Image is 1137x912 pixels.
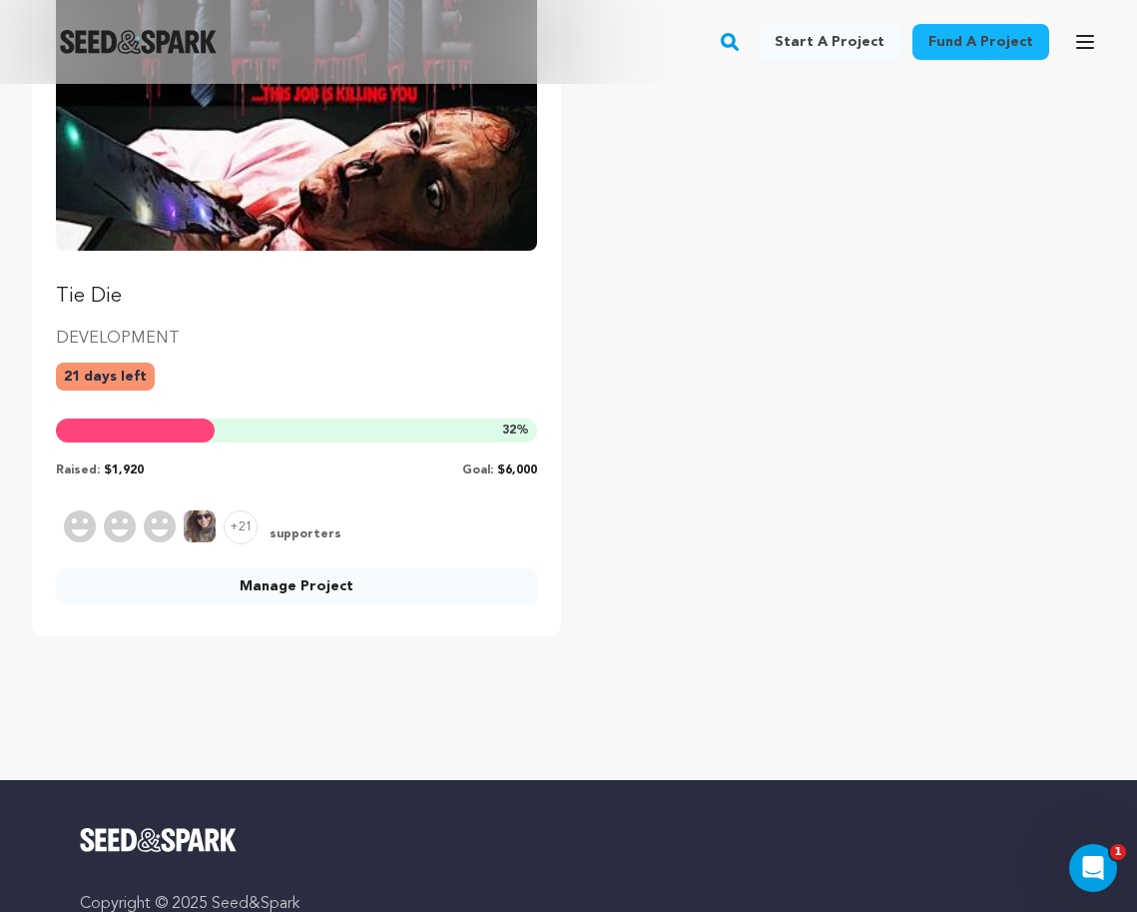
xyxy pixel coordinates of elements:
[184,510,216,542] img: Supporter Image
[64,510,96,542] img: Supporter Image
[56,363,155,391] p: 21 days left
[1110,844,1126,860] span: 1
[80,828,237,852] img: Seed&Spark Logo
[56,283,537,311] p: Tie Die
[104,464,144,476] span: $1,920
[56,327,537,351] p: DEVELOPMENT
[144,510,176,542] img: Supporter Image
[502,425,516,437] span: 32
[224,510,258,544] span: +21
[502,423,529,439] span: %
[266,526,341,544] span: supporters
[1069,844,1117,892] iframe: Intercom live chat
[56,568,537,604] a: Manage Project
[60,30,217,54] img: Seed&Spark Logo Dark Mode
[56,464,100,476] span: Raised:
[462,464,493,476] span: Goal:
[80,828,1057,852] a: Seed&Spark Homepage
[104,510,136,542] img: Supporter Image
[759,24,900,60] a: Start a project
[912,24,1049,60] a: Fund a project
[60,30,217,54] a: Seed&Spark Homepage
[497,464,537,476] span: $6,000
